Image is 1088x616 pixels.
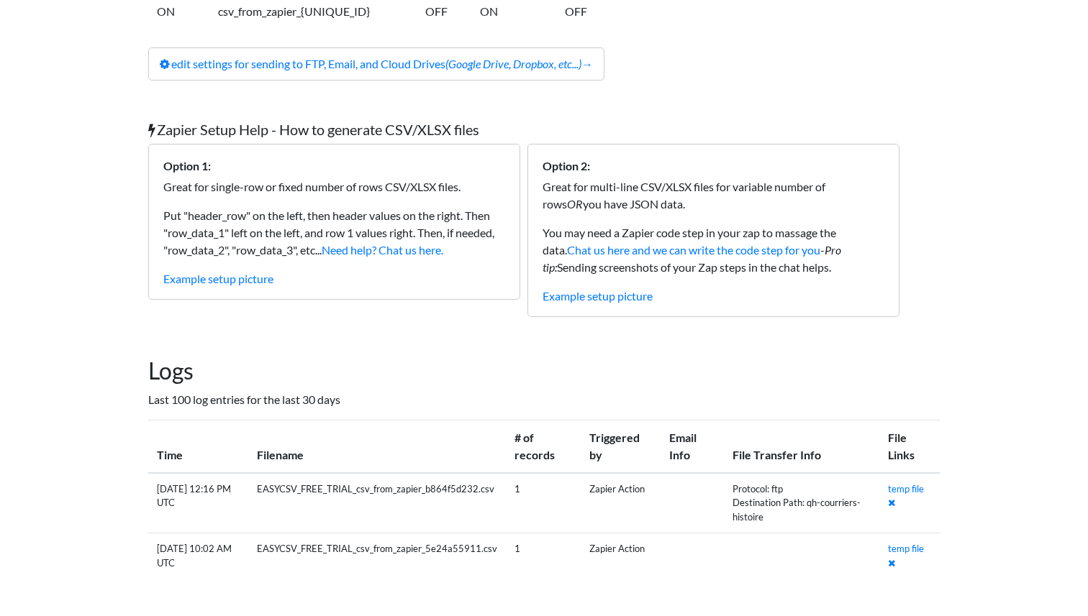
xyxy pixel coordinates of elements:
[148,533,248,579] td: [DATE] 10:02 AM UTC
[724,473,879,533] td: Protocol: ftp Destination Path: qh-courriers-histoire
[724,420,879,473] th: File Transfer Info
[1016,544,1071,599] iframe: Drift Widget Chat Controller
[148,47,604,81] a: edit settings for sending to FTP, Email, and Cloud Drives(Google Drive, Dropbox, etc...)→
[148,473,248,533] td: [DATE] 12:16 PM UTC
[506,473,581,533] td: 1
[163,207,505,259] p: Put "header_row" on the left, then header values on the right. Then "row_data_1" left on the left...
[445,57,581,70] i: (Google Drive, Dropbox, etc...)
[248,473,506,533] td: EASYCSV_FREE_TRIAL_csv_from_zapier_b864f5d232.csv
[163,272,273,285] a: Example setup picture
[322,243,443,257] a: Need help? Chat us here.
[248,533,506,579] td: EASYCSV_FREE_TRIAL_csv_from_zapier_5e24a55911.csv
[567,243,820,257] a: Chat us here and we can write the code step for you
[543,224,884,276] p: You may need a Zapier code step in your zap to massage the data. - Sending screenshots of your Za...
[879,420,940,473] th: File Links
[581,533,661,579] td: Zapier Action
[248,420,506,473] th: Filename
[567,197,583,211] i: OR
[581,420,661,473] th: Triggered by
[661,420,724,473] th: Email Info
[163,159,505,173] h6: Option 1:
[888,483,924,495] a: temp file
[543,178,884,213] p: Great for multi-line CSV/XLSX files for variable number of rows you have JSON data.
[506,533,581,579] td: 1
[148,357,940,385] h2: Logs
[581,473,661,533] td: Zapier Action
[148,420,248,473] th: Time
[506,420,581,473] th: # of records
[888,543,924,554] a: temp file
[163,178,505,196] p: Great for single-row or fixed number of rows CSV/XLSX files.
[148,121,940,138] h5: Zapier Setup Help - How to generate CSV/XLSX files
[543,159,884,173] h6: Option 2:
[543,289,653,303] a: Example setup picture
[148,391,940,408] p: Last 100 log entries for the last 30 days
